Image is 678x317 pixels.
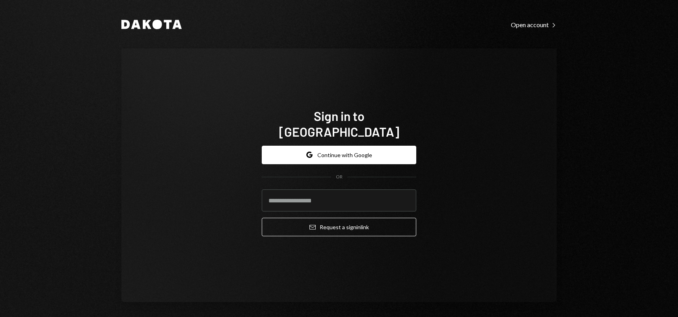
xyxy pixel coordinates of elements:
a: Open account [511,20,557,29]
button: Request a signinlink [262,218,416,236]
h1: Sign in to [GEOGRAPHIC_DATA] [262,108,416,139]
div: OR [336,174,343,180]
div: Open account [511,21,557,29]
button: Continue with Google [262,146,416,164]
